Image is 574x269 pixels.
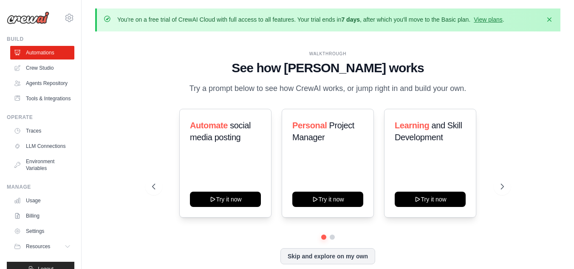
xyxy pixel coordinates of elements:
button: Resources [10,240,74,253]
div: Manage [7,184,74,190]
span: Resources [26,243,50,250]
a: Agents Repository [10,76,74,90]
span: Automate [190,121,228,130]
div: Operate [7,114,74,121]
p: You're on a free trial of CrewAI Cloud with full access to all features. Your trial ends in , aft... [117,15,504,24]
a: LLM Connections [10,139,74,153]
a: Environment Variables [10,155,74,175]
span: Learning [395,121,429,130]
div: Build [7,36,74,42]
button: Try it now [292,192,363,207]
strong: 7 days [341,16,360,23]
button: Try it now [190,192,261,207]
button: Skip and explore on my own [280,248,375,264]
a: Usage [10,194,74,207]
h1: See how [PERSON_NAME] works [152,60,504,76]
a: View plans [474,16,502,23]
span: social media posting [190,121,251,142]
a: Crew Studio [10,61,74,75]
a: Traces [10,124,74,138]
span: Personal [292,121,327,130]
img: Logo [7,11,49,24]
iframe: Chat Widget [532,228,574,269]
p: Try a prompt below to see how CrewAI works, or jump right in and build your own. [185,82,471,95]
a: Tools & Integrations [10,92,74,105]
a: Automations [10,46,74,59]
span: Project Manager [292,121,354,142]
span: and Skill Development [395,121,462,142]
a: Billing [10,209,74,223]
a: Settings [10,224,74,238]
div: WALKTHROUGH [152,51,504,57]
button: Try it now [395,192,466,207]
